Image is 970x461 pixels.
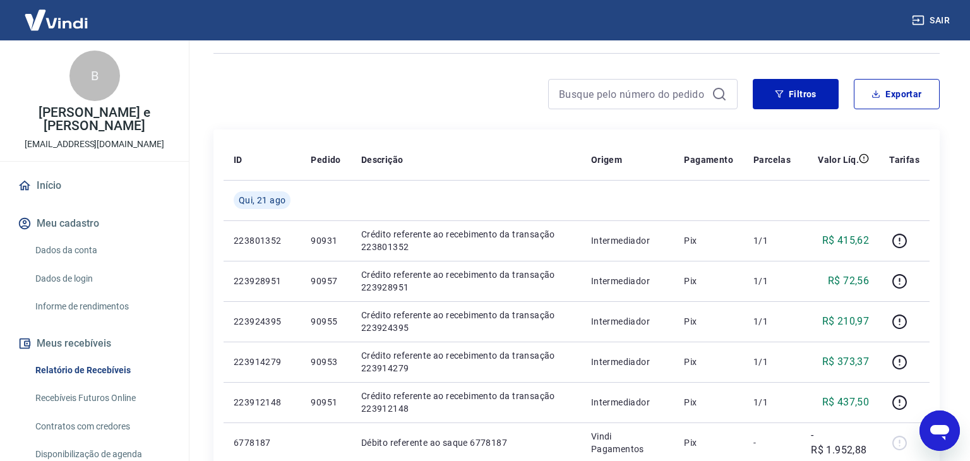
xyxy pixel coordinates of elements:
[311,275,340,287] p: 90957
[30,357,174,383] a: Relatório de Recebíveis
[30,414,174,440] a: Contratos com credores
[234,153,242,166] p: ID
[559,85,707,104] input: Busque pelo número do pedido
[311,356,340,368] p: 90953
[753,79,839,109] button: Filtros
[753,234,791,247] p: 1/1
[889,153,919,166] p: Tarifas
[30,266,174,292] a: Dados de login
[591,234,664,247] p: Intermediador
[234,315,290,328] p: 223924395
[311,234,340,247] p: 90931
[822,354,870,369] p: R$ 373,37
[909,9,955,32] button: Sair
[15,210,174,237] button: Meu cadastro
[234,356,290,368] p: 223914279
[818,153,859,166] p: Valor Líq.
[828,273,869,289] p: R$ 72,56
[361,228,571,253] p: Crédito referente ao recebimento da transação 223801352
[361,309,571,334] p: Crédito referente ao recebimento da transação 223924395
[591,153,622,166] p: Origem
[753,275,791,287] p: 1/1
[361,349,571,374] p: Crédito referente ao recebimento da transação 223914279
[15,330,174,357] button: Meus recebíveis
[591,430,664,455] p: Vindi Pagamentos
[10,106,179,133] p: [PERSON_NAME] e [PERSON_NAME]
[591,275,664,287] p: Intermediador
[311,396,340,409] p: 90951
[822,395,870,410] p: R$ 437,50
[311,153,340,166] p: Pedido
[30,294,174,320] a: Informe de rendimentos
[753,356,791,368] p: 1/1
[361,153,404,166] p: Descrição
[684,234,733,247] p: Pix
[753,436,791,449] p: -
[822,314,870,329] p: R$ 210,97
[234,396,290,409] p: 223912148
[311,315,340,328] p: 90955
[822,233,870,248] p: R$ 415,62
[684,396,733,409] p: Pix
[15,1,97,39] img: Vindi
[25,138,164,151] p: [EMAIL_ADDRESS][DOMAIN_NAME]
[684,153,733,166] p: Pagamento
[684,275,733,287] p: Pix
[753,396,791,409] p: 1/1
[234,436,290,449] p: 6778187
[30,237,174,263] a: Dados da conta
[684,436,733,449] p: Pix
[361,436,571,449] p: Débito referente ao saque 6778187
[753,153,791,166] p: Parcelas
[30,385,174,411] a: Recebíveis Futuros Online
[361,268,571,294] p: Crédito referente ao recebimento da transação 223928951
[854,79,940,109] button: Exportar
[684,356,733,368] p: Pix
[753,315,791,328] p: 1/1
[919,410,960,451] iframe: Botão para abrir a janela de mensagens
[591,396,664,409] p: Intermediador
[361,390,571,415] p: Crédito referente ao recebimento da transação 223912148
[234,275,290,287] p: 223928951
[684,315,733,328] p: Pix
[811,428,869,458] p: -R$ 1.952,88
[69,51,120,101] div: B
[239,194,285,207] span: Qui, 21 ago
[591,356,664,368] p: Intermediador
[234,234,290,247] p: 223801352
[15,172,174,200] a: Início
[591,315,664,328] p: Intermediador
